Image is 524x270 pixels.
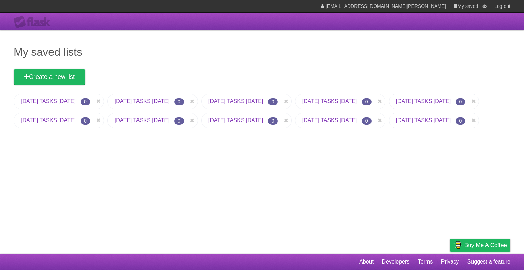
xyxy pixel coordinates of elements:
[14,16,55,28] div: Flask
[456,117,465,125] span: 0
[453,239,463,251] img: Buy me a coffee
[115,98,170,104] a: [DATE] TASKS [DATE]
[268,117,278,125] span: 0
[174,98,184,105] span: 0
[396,117,451,123] a: [DATE] TASKS [DATE]
[441,255,459,268] a: Privacy
[21,98,76,104] a: [DATE] TASKS [DATE]
[115,117,170,123] a: [DATE] TASKS [DATE]
[21,117,76,123] a: [DATE] TASKS [DATE]
[450,239,510,252] a: Buy me a coffee
[81,117,90,125] span: 0
[382,255,409,268] a: Developers
[302,117,357,123] a: [DATE] TASKS [DATE]
[418,255,433,268] a: Terms
[81,98,90,105] span: 0
[467,255,510,268] a: Suggest a feature
[362,117,372,125] span: 0
[14,69,85,85] a: Create a new list
[396,98,451,104] a: [DATE] TASKS [DATE]
[174,117,184,125] span: 0
[464,239,507,251] span: Buy me a coffee
[302,98,357,104] a: [DATE] TASKS [DATE]
[268,98,278,105] span: 0
[456,98,465,105] span: 0
[208,98,263,104] a: [DATE] TASKS [DATE]
[14,44,510,60] h1: My saved lists
[362,98,372,105] span: 0
[359,255,374,268] a: About
[208,117,263,123] a: [DATE] TASKS [DATE]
